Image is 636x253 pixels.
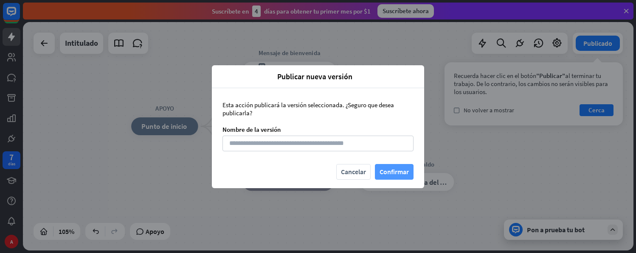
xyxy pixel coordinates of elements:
button: Abrir el widget de chat LiveChat [7,3,32,29]
font: Publicar nueva versión [277,72,352,81]
font: Cancelar [341,167,366,176]
font: Confirmar [380,167,409,176]
font: Esta acción publicará la versión seleccionada. ¿Seguro que desea publicarla? [222,101,394,117]
font: Nombre de la versión [222,125,281,133]
button: Confirmar [375,164,414,180]
button: Cancelar [336,164,371,180]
